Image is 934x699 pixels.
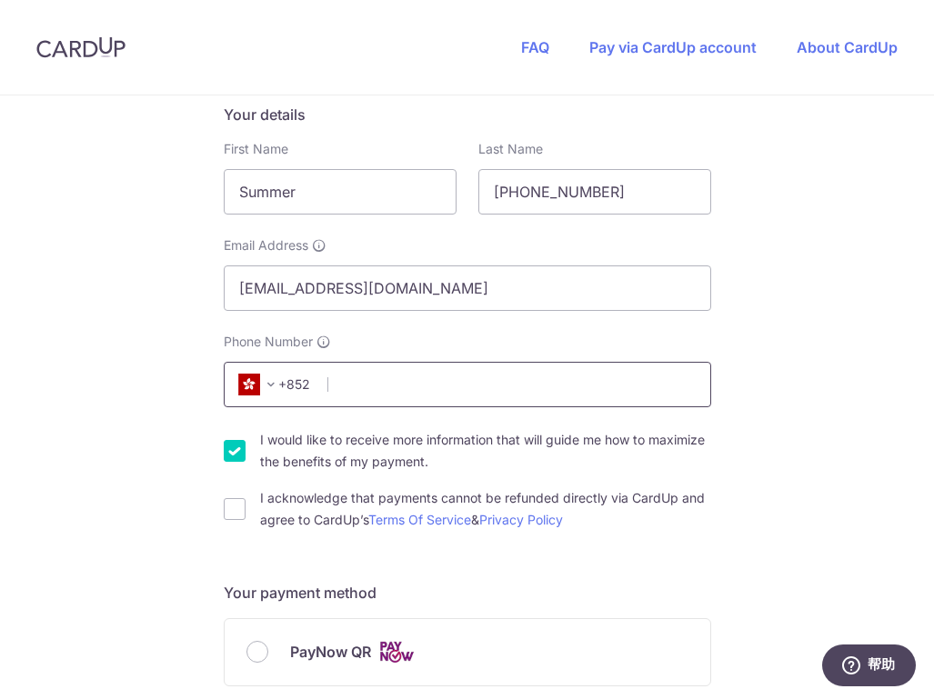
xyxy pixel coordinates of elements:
img: CardUp [36,36,126,58]
a: Pay via CardUp account [589,38,757,56]
input: Last name [478,169,711,215]
h5: Your payment method [224,582,711,604]
label: First Name [224,140,288,158]
input: First name [224,169,457,215]
h5: Your details [224,104,711,125]
a: Terms Of Service [368,512,471,527]
img: Cards logo [378,641,415,664]
span: Email Address [224,236,308,255]
a: Privacy Policy [479,512,563,527]
span: +852 [233,374,315,395]
label: Last Name [478,140,543,158]
span: Phone Number [224,333,313,351]
span: PayNow QR [290,641,371,663]
label: I acknowledge that payments cannot be refunded directly via CardUp and agree to CardUp’s & [260,487,711,531]
div: PayNow QR Cards logo [246,641,688,664]
label: I would like to receive more information that will guide me how to maximize the benefits of my pa... [260,429,711,473]
a: FAQ [521,38,549,56]
input: Email address [224,265,711,311]
a: About CardUp [797,38,898,56]
iframe: 打开一个小组件，您可以在其中找到更多信息 [821,644,916,690]
span: +852 [238,374,282,395]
